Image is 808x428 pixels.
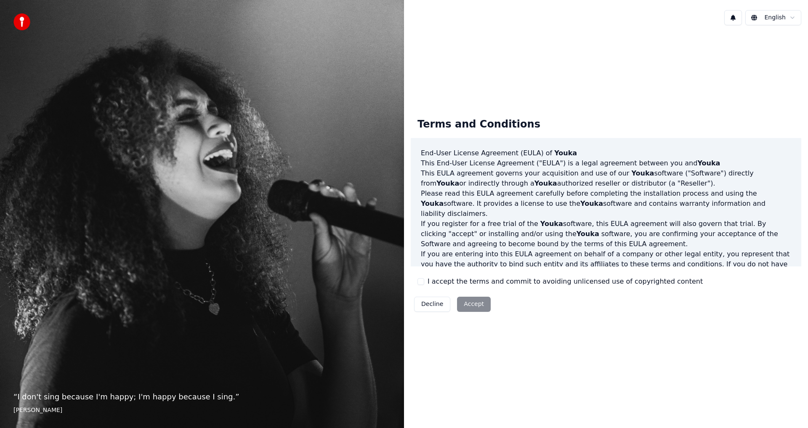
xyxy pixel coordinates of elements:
[554,149,577,157] span: Youka
[534,179,557,187] span: Youka
[580,199,603,207] span: Youka
[414,297,450,312] button: Decline
[421,189,791,219] p: Please read this EULA agreement carefully before completing the installation process and using th...
[421,249,791,290] p: If you are entering into this EULA agreement on behalf of a company or other legal entity, you re...
[13,13,30,30] img: youka
[421,219,791,249] p: If you register for a free trial of the software, this EULA agreement will also govern that trial...
[540,220,563,228] span: Youka
[421,199,444,207] span: Youka
[13,391,391,403] p: “ I don't sing because I'm happy; I'm happy because I sing. ”
[631,169,654,177] span: Youka
[421,168,791,189] p: This EULA agreement governs your acquisition and use of our software ("Software") directly from o...
[421,158,791,168] p: This End-User License Agreement ("EULA") is a legal agreement between you and
[436,179,459,187] span: Youka
[411,111,547,138] div: Terms and Conditions
[577,230,599,238] span: Youka
[421,148,791,158] h3: End-User License Agreement (EULA) of
[13,406,391,415] footer: [PERSON_NAME]
[697,159,720,167] span: Youka
[428,276,703,287] label: I accept the terms and commit to avoiding unlicensed use of copyrighted content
